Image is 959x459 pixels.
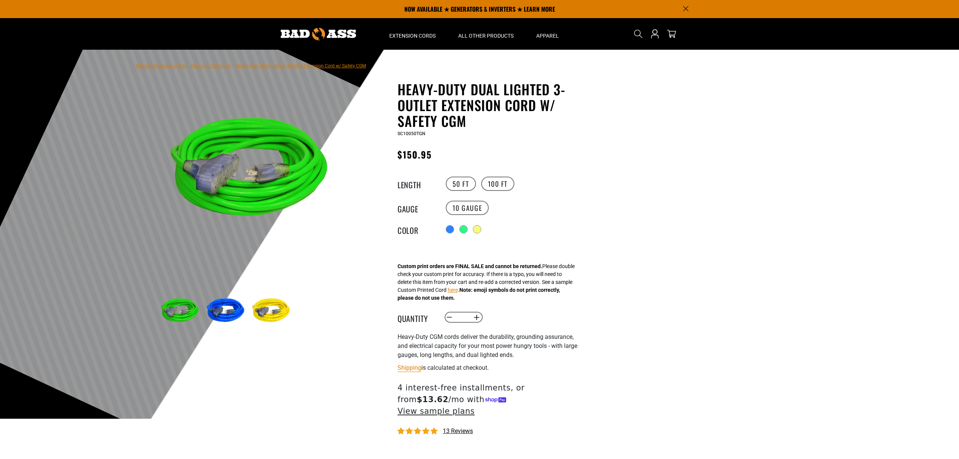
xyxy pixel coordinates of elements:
summary: Extension Cords [378,18,447,50]
a: Shipping [398,364,421,371]
label: 50 FT [446,177,476,191]
summary: All Other Products [447,18,525,50]
label: 10 Gauge [446,201,489,215]
nav: breadcrumbs [136,61,366,70]
span: 13 reviews [443,427,473,435]
strong: Custom print orders are FINAL SALE and cannot be returned. [398,263,542,269]
img: blue [203,290,247,334]
a: Bad Ass Extension Cords [136,63,187,69]
img: neon green [158,83,340,264]
summary: Apparel [525,18,570,50]
div: is calculated at checkout. [398,363,582,373]
legend: Color [398,224,435,234]
summary: Search [632,28,644,40]
span: $150.95 [398,148,432,161]
span: › [188,63,190,69]
legend: Length [398,179,435,189]
div: Please double check your custom print for accuracy. If there is a typo, you will need to delete t... [398,262,575,302]
span: Apparel [536,32,559,39]
span: › [232,63,234,69]
label: Quantity [398,313,435,322]
span: All Other Products [458,32,514,39]
img: Bad Ass Extension Cords [281,28,356,40]
span: Extension Cords [389,32,436,39]
button: here [448,286,458,294]
h1: Heavy-Duty Dual Lighted 3-Outlet Extension Cord w/ Safety CGM [398,81,582,129]
span: 4.92 stars [398,428,439,435]
legend: Gauge [398,203,435,213]
strong: Note: emoji symbols do not print correctly, please do not use them. [398,287,560,301]
a: Return to Collection [191,63,231,69]
img: neon green [158,290,202,334]
label: 100 FT [481,177,515,191]
span: Heavy-Duty Dual Lighted 3-Outlet Extension Cord w/ Safety CGM [236,63,366,69]
span: Heavy-Duty CGM cords deliver the durability, grounding assurance, and electrical capacity for you... [398,333,577,358]
img: yellow [249,290,293,334]
span: SC10050TGN [398,131,425,136]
